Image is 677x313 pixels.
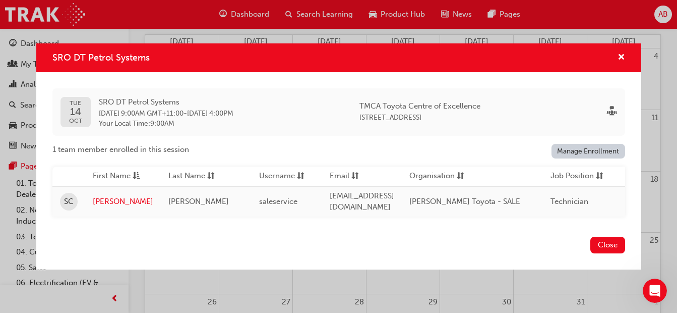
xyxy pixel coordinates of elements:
span: 1 team member enrolled in this session [52,144,189,155]
span: sorting-icon [297,170,304,183]
span: asc-icon [133,170,140,183]
span: sorting-icon [457,170,464,183]
iframe: Intercom live chat [643,279,667,303]
a: Manage Enrollment [551,144,625,159]
button: Emailsorting-icon [330,170,385,183]
span: cross-icon [618,54,625,63]
span: SC [64,196,74,207]
span: OCT [69,118,82,124]
span: sorting-icon [596,170,603,183]
button: First Nameasc-icon [93,170,148,183]
span: SRO DT Petrol Systems [99,96,233,108]
button: Organisationsorting-icon [409,170,465,183]
span: sorting-icon [351,170,359,183]
span: TMCA Toyota Centre of Excellence [359,100,480,112]
span: 14 [69,107,82,117]
span: 16 Oct 2025 4:00PM [187,109,233,118]
span: Your Local Time : 9:00AM [99,119,233,128]
span: Organisation [409,170,455,183]
button: Job Positionsorting-icon [550,170,606,183]
span: [PERSON_NAME] Toyota - SALE [409,197,520,206]
button: Close [590,237,625,253]
button: Usernamesorting-icon [259,170,315,183]
div: SRO DT Petrol Systems [36,43,641,270]
span: sorting-icon [207,170,215,183]
span: sessionType_FACE_TO_FACE-icon [607,107,617,118]
a: [PERSON_NAME] [93,196,153,207]
span: Job Position [550,170,594,183]
span: Technician [550,197,588,206]
div: - [99,96,233,128]
span: SRO DT Petrol Systems [52,52,150,63]
span: Username [259,170,295,183]
span: Last Name [168,170,205,183]
span: [STREET_ADDRESS] [359,113,421,122]
span: [EMAIL_ADDRESS][DOMAIN_NAME] [330,191,394,212]
span: First Name [93,170,131,183]
span: TUE [69,100,82,107]
button: cross-icon [618,51,625,64]
span: 14 Oct 2025 9:00AM GMT+11:00 [99,109,183,118]
span: [PERSON_NAME] [168,197,229,206]
button: Last Namesorting-icon [168,170,224,183]
span: saleservice [259,197,297,206]
span: Email [330,170,349,183]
